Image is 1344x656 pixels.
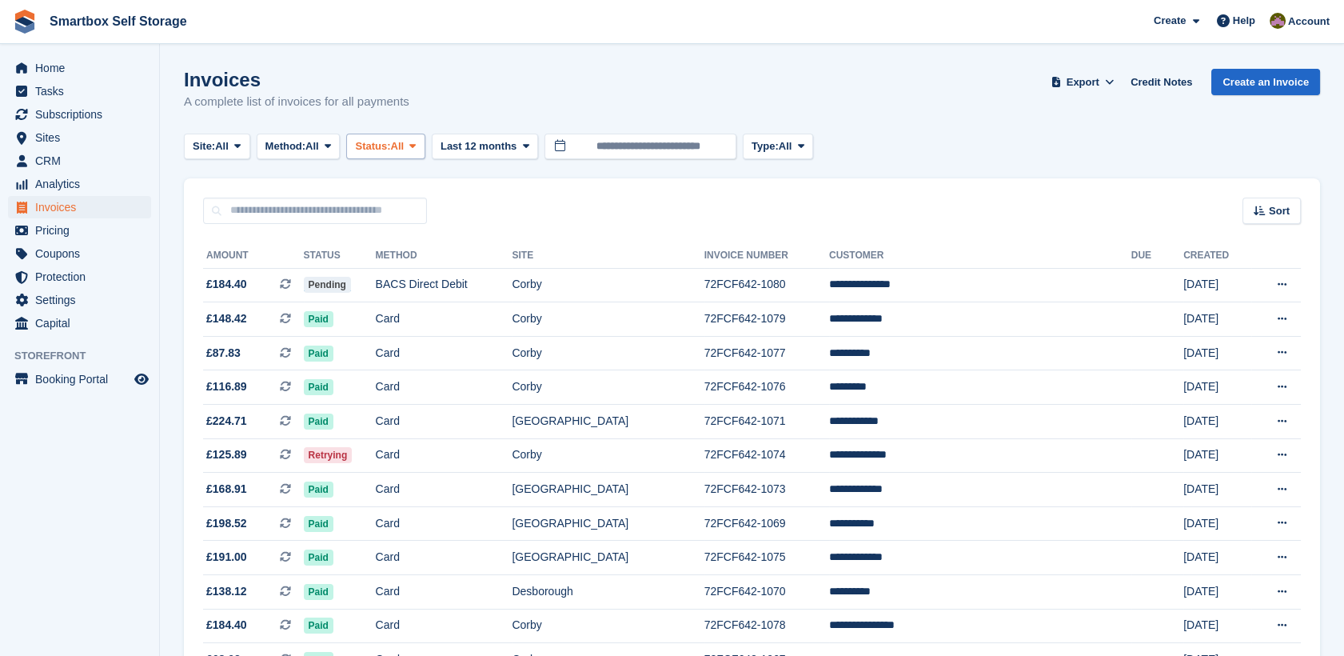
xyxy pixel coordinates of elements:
[512,473,704,507] td: [GEOGRAPHIC_DATA]
[206,446,247,463] span: £125.89
[1183,336,1251,370] td: [DATE]
[704,370,829,405] td: 72FCF642-1076
[35,196,131,218] span: Invoices
[304,584,333,600] span: Paid
[704,268,829,302] td: 72FCF642-1080
[512,438,704,473] td: Corby
[1269,203,1290,219] span: Sort
[704,336,829,370] td: 72FCF642-1077
[355,138,390,154] span: Status:
[206,413,247,430] span: £224.71
[8,289,151,311] a: menu
[1183,575,1251,610] td: [DATE]
[512,243,704,269] th: Site
[35,266,131,288] span: Protection
[184,69,409,90] h1: Invoices
[215,138,229,154] span: All
[441,138,516,154] span: Last 12 months
[376,541,512,575] td: Card
[304,379,333,395] span: Paid
[376,506,512,541] td: Card
[512,302,704,337] td: Corby
[203,243,304,269] th: Amount
[1131,243,1183,269] th: Due
[376,405,512,439] td: Card
[304,311,333,327] span: Paid
[35,368,131,390] span: Booking Portal
[35,312,131,334] span: Capital
[8,126,151,149] a: menu
[132,370,151,389] a: Preview store
[206,345,241,362] span: £87.83
[304,618,333,634] span: Paid
[8,57,151,79] a: menu
[184,93,409,111] p: A complete list of invoices for all payments
[376,302,512,337] td: Card
[206,276,247,293] span: £184.40
[704,405,829,439] td: 72FCF642-1071
[304,243,376,269] th: Status
[206,515,247,532] span: £198.52
[184,134,250,160] button: Site: All
[829,243,1131,269] th: Customer
[1154,13,1186,29] span: Create
[512,575,704,610] td: Desborough
[206,617,247,634] span: £184.40
[304,414,333,430] span: Paid
[43,8,193,34] a: Smartbox Self Storage
[8,80,151,102] a: menu
[8,266,151,288] a: menu
[432,134,538,160] button: Last 12 months
[376,609,512,643] td: Card
[376,370,512,405] td: Card
[1183,302,1251,337] td: [DATE]
[512,370,704,405] td: Corby
[304,516,333,532] span: Paid
[1047,69,1118,95] button: Export
[376,243,512,269] th: Method
[391,138,405,154] span: All
[206,481,247,498] span: £168.91
[35,219,131,242] span: Pricing
[304,482,333,498] span: Paid
[8,368,151,390] a: menu
[1183,243,1251,269] th: Created
[1183,370,1251,405] td: [DATE]
[1183,405,1251,439] td: [DATE]
[257,134,341,160] button: Method: All
[14,348,159,364] span: Storefront
[1124,69,1198,95] a: Credit Notes
[512,268,704,302] td: Corby
[1211,69,1320,95] a: Create an Invoice
[1288,14,1330,30] span: Account
[704,302,829,337] td: 72FCF642-1079
[704,609,829,643] td: 72FCF642-1078
[8,219,151,242] a: menu
[8,150,151,172] a: menu
[8,103,151,126] a: menu
[304,447,353,463] span: Retrying
[376,438,512,473] td: Card
[512,609,704,643] td: Corby
[305,138,319,154] span: All
[304,277,351,293] span: Pending
[304,550,333,566] span: Paid
[743,134,813,160] button: Type: All
[1233,13,1255,29] span: Help
[1270,13,1286,29] img: Kayleigh Devlin
[704,541,829,575] td: 72FCF642-1075
[13,10,37,34] img: stora-icon-8386f47178a22dfd0bd8f6a31ec36ba5ce8667c1dd55bd0f319d3a0aa187defe.svg
[512,405,704,439] td: [GEOGRAPHIC_DATA]
[304,346,333,362] span: Paid
[35,289,131,311] span: Settings
[1067,74,1099,90] span: Export
[1183,609,1251,643] td: [DATE]
[8,173,151,195] a: menu
[512,541,704,575] td: [GEOGRAPHIC_DATA]
[704,473,829,507] td: 72FCF642-1073
[35,150,131,172] span: CRM
[1183,541,1251,575] td: [DATE]
[512,506,704,541] td: [GEOGRAPHIC_DATA]
[8,196,151,218] a: menu
[35,57,131,79] span: Home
